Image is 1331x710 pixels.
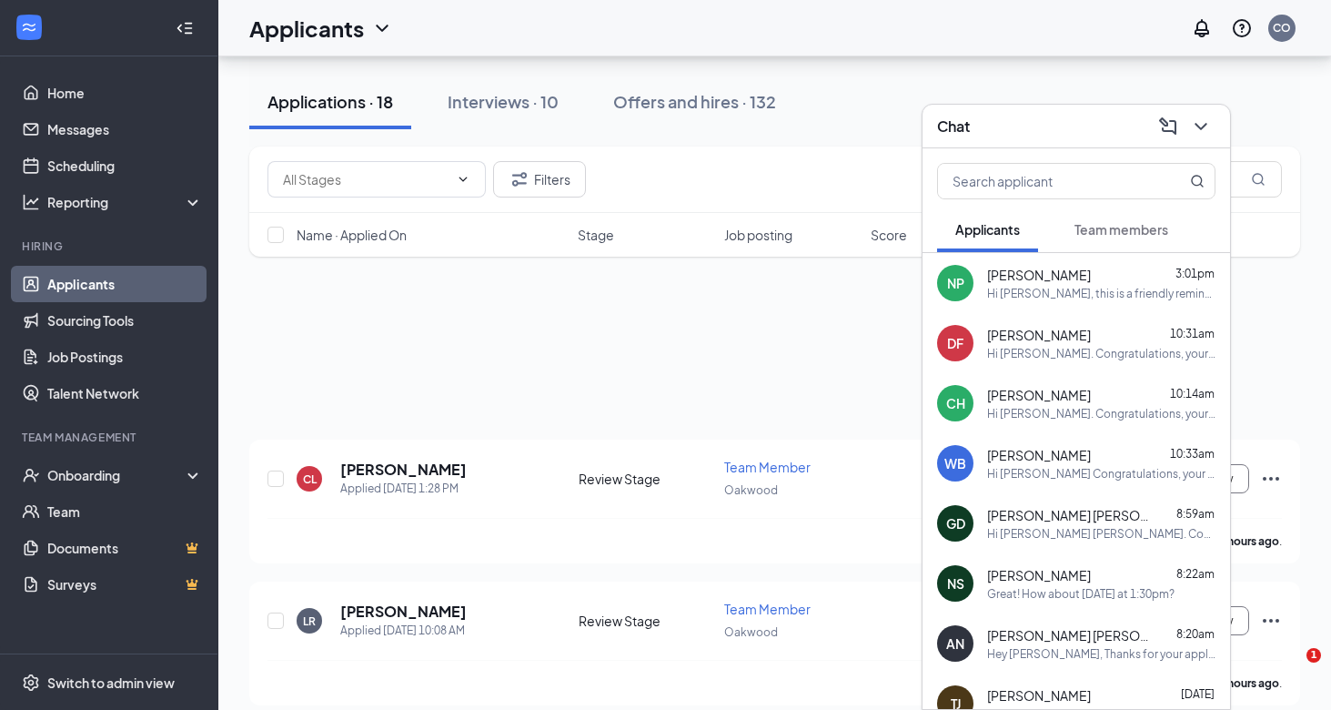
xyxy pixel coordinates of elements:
div: Hi [PERSON_NAME] [PERSON_NAME]. Congratulations, your onsite interview with [DEMOGRAPHIC_DATA]-fi... [987,526,1215,542]
svg: ChevronDown [1190,116,1212,137]
span: Oakwood [724,483,778,497]
div: WB [944,454,966,472]
span: [PERSON_NAME] [PERSON_NAME] [987,506,1151,524]
div: Applications · 18 [267,90,393,113]
svg: Analysis [22,193,40,211]
span: 10:31am [1170,327,1215,340]
svg: QuestionInfo [1231,17,1253,39]
button: ComposeMessage [1154,112,1183,141]
span: Team Member [724,459,811,475]
input: Search applicant [938,164,1154,198]
span: Name · Applied On [297,226,407,244]
h3: Chat [937,117,970,137]
span: [PERSON_NAME] [987,386,1091,404]
a: Messages [47,111,203,147]
span: [PERSON_NAME] [987,566,1091,584]
span: 10:33am [1170,447,1215,461]
div: Hey [PERSON_NAME], Thanks for your application to join the team at [DEMOGRAPHIC_DATA]-fil-A [GEOG... [987,646,1215,662]
span: [PERSON_NAME] [987,446,1091,464]
div: CL [303,472,317,487]
span: Applicants [955,221,1020,238]
span: 1 [1306,648,1321,663]
span: 10:14am [1170,387,1215,401]
button: Filter Filters [493,161,586,198]
h5: [PERSON_NAME] [340,460,467,480]
div: Review Stage [579,470,714,488]
div: CO [1273,20,1291,35]
svg: Filter [509,168,530,190]
svg: UserCheck [22,466,40,484]
a: Scheduling [47,147,203,184]
div: Review Stage [579,612,714,630]
div: Great! How about [DATE] at 1:30pm? [987,586,1175,602]
div: NS [947,574,964,593]
button: ChevronDown [1186,112,1215,141]
div: Hi [PERSON_NAME] Congratulations, your onsite interview with [DEMOGRAPHIC_DATA]-fil-A for Team Me... [987,466,1215,482]
div: Onboarding [47,466,187,484]
svg: Notifications [1191,17,1213,39]
svg: ChevronDown [371,17,393,39]
div: Offers and hires · 132 [613,90,776,113]
span: 8:20am [1176,627,1215,641]
span: Stage [578,226,614,244]
div: NP [947,274,964,292]
svg: ComposeMessage [1157,116,1179,137]
div: CH [946,394,965,412]
svg: Settings [22,674,40,692]
h5: [PERSON_NAME] [340,602,467,622]
div: DF [947,334,963,352]
a: Applicants [47,266,203,302]
div: Hiring [22,238,199,254]
div: LR [303,614,316,629]
span: [PERSON_NAME] [987,326,1091,344]
iframe: Intercom live chat [1269,648,1313,692]
input: All Stages [283,169,449,189]
span: [PERSON_NAME] [PERSON_NAME] [987,626,1151,644]
div: GD [946,514,965,532]
div: AN [946,634,964,653]
div: Switch to admin view [47,674,175,692]
svg: Ellipses [1260,468,1282,490]
a: Team [47,493,203,530]
div: Hi [PERSON_NAME]. Congratulations, your onsite interview with [DEMOGRAPHIC_DATA]-fil-A for Team M... [987,346,1215,361]
div: Hi [PERSON_NAME], this is a friendly reminder. Your interview with [DEMOGRAPHIC_DATA]-fil-A for T... [987,286,1215,301]
span: 3:01pm [1175,267,1215,280]
span: [DATE] [1181,687,1215,701]
span: Team Member [724,601,811,617]
a: Sourcing Tools [47,302,203,339]
div: Applied [DATE] 1:28 PM [340,480,467,498]
a: SurveysCrown [47,566,203,603]
span: Oakwood [724,625,778,639]
span: Team members [1074,221,1168,238]
svg: Ellipses [1260,610,1282,632]
span: 8:22am [1176,567,1215,581]
h1: Applicants [249,13,364,44]
svg: MagnifyingGlass [1251,172,1265,187]
svg: ChevronDown [456,172,470,187]
div: Reporting [47,193,204,211]
span: Job posting [724,226,792,244]
div: Applied [DATE] 10:08 AM [340,622,467,640]
a: DocumentsCrown [47,530,203,566]
a: Home [47,75,203,111]
span: [PERSON_NAME] [987,266,1091,284]
svg: MagnifyingGlass [1190,174,1205,188]
b: 6 hours ago [1219,676,1279,690]
a: Job Postings [47,339,203,375]
svg: WorkstreamLogo [20,18,38,36]
span: 8:59am [1176,507,1215,521]
div: Hi [PERSON_NAME]. Congratulations, your onsite interview with [DEMOGRAPHIC_DATA]-fil-A for Team M... [987,406,1215,421]
a: Talent Network [47,375,203,411]
span: Score [871,226,907,244]
span: [PERSON_NAME] [987,686,1091,705]
svg: Collapse [176,19,194,37]
div: Team Management [22,430,199,445]
div: Interviews · 10 [448,90,559,113]
b: 3 hours ago [1219,534,1279,548]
